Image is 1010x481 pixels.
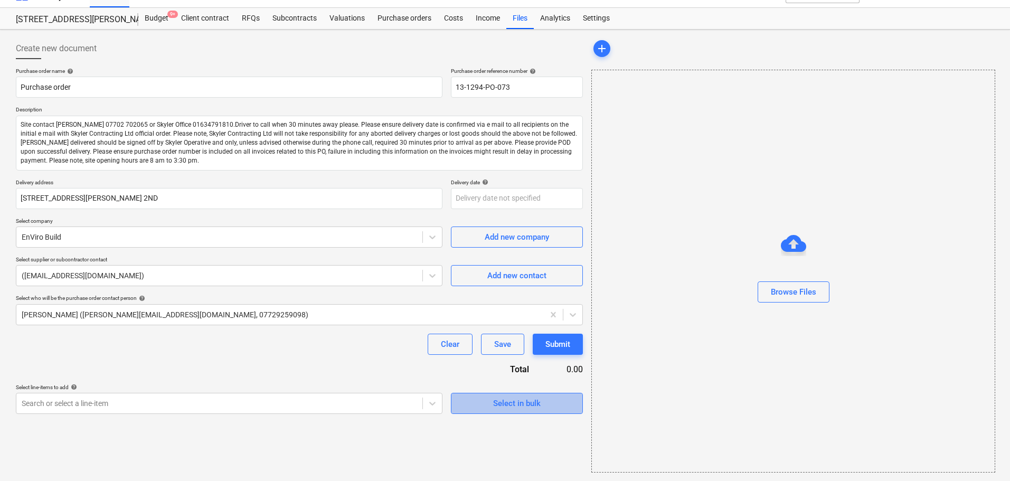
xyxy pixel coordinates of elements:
[596,42,608,55] span: add
[545,337,570,351] div: Submit
[546,363,583,375] div: 0.00
[758,281,829,303] button: Browse Files
[323,8,371,29] a: Valuations
[451,179,583,186] div: Delivery date
[167,11,178,18] span: 9+
[446,363,546,375] div: Total
[451,227,583,248] button: Add new company
[16,106,583,115] p: Description
[16,218,442,227] p: Select company
[137,295,145,301] span: help
[577,8,616,29] a: Settings
[451,77,583,98] input: Reference number
[138,8,175,29] div: Budget
[428,334,473,355] button: Clear
[957,430,1010,481] iframe: Chat Widget
[534,8,577,29] a: Analytics
[485,230,549,244] div: Add new company
[451,68,583,74] div: Purchase order reference number
[493,397,541,410] div: Select in bulk
[69,384,77,390] span: help
[494,337,511,351] div: Save
[527,68,536,74] span: help
[16,384,442,391] div: Select line-items to add
[371,8,438,29] a: Purchase orders
[16,116,583,171] textarea: Site contact [PERSON_NAME] 07702 702065 or Skyler Office 01634791810.Driver to call when 30 minut...
[16,179,442,188] p: Delivery address
[480,179,488,185] span: help
[65,68,73,74] span: help
[451,188,583,209] input: Delivery date not specified
[451,393,583,414] button: Select in bulk
[16,295,583,301] div: Select who will be the purchase order contact person
[451,265,583,286] button: Add new contact
[441,337,459,351] div: Clear
[175,8,235,29] a: Client contract
[138,8,175,29] a: Budget9+
[16,14,126,25] div: [STREET_ADDRESS][PERSON_NAME]
[16,256,442,265] p: Select supplier or subcontractor contact
[481,334,524,355] button: Save
[16,188,442,209] input: Delivery address
[266,8,323,29] a: Subcontracts
[235,8,266,29] a: RFQs
[16,42,97,55] span: Create new document
[16,68,442,74] div: Purchase order name
[438,8,469,29] a: Costs
[469,8,506,29] a: Income
[506,8,534,29] a: Files
[533,334,583,355] button: Submit
[591,70,995,473] div: Browse Files
[487,269,546,282] div: Add new contact
[16,77,442,98] input: Document name
[771,285,816,299] div: Browse Files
